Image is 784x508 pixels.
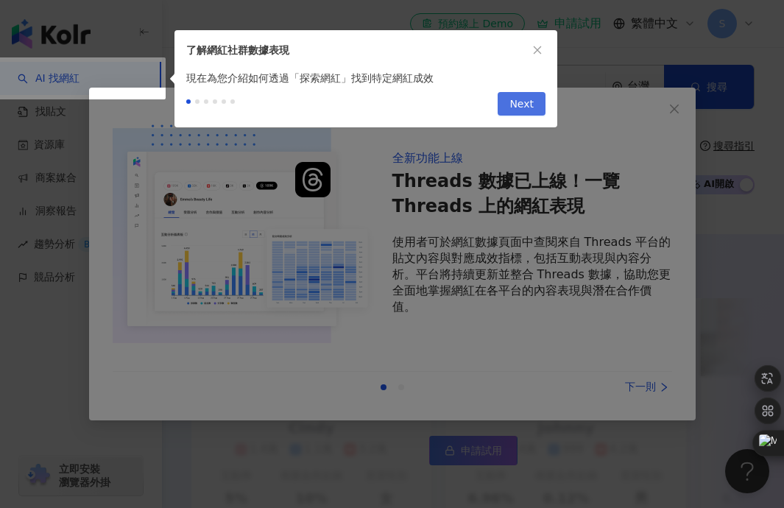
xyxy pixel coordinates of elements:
span: Next [509,93,534,116]
button: Next [498,92,545,116]
span: close [532,45,543,55]
button: close [529,42,545,58]
div: 現在為您介紹如何透過「探索網紅」找到特定網紅成效 [174,70,557,86]
div: 了解網紅社群數據表現 [186,42,529,58]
